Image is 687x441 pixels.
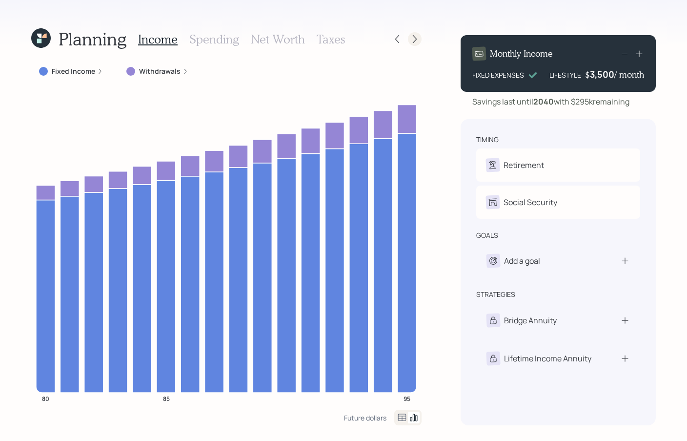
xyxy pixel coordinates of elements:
div: Add a goal [504,255,540,267]
b: 2040 [533,96,554,107]
h3: Income [138,32,178,46]
label: Fixed Income [52,66,95,76]
h4: $ [585,69,590,80]
h3: Spending [189,32,239,46]
div: Retirement [504,159,544,171]
div: Lifetime Income Annuity [504,353,591,364]
div: Future dollars [344,413,386,422]
div: strategies [476,290,515,299]
div: timing [476,135,499,145]
h4: Monthly Income [490,48,553,59]
div: Savings last until with $295k remaining [472,96,629,107]
div: LIFESTYLE [549,70,581,80]
h3: Taxes [317,32,345,46]
tspan: 95 [404,394,410,402]
h3: Net Worth [251,32,305,46]
div: 3,500 [590,68,614,80]
label: Withdrawals [139,66,181,76]
h1: Planning [59,28,126,49]
div: goals [476,231,498,240]
tspan: 85 [163,394,170,402]
div: FIXED EXPENSES [472,70,524,80]
h4: / month [614,69,644,80]
tspan: 80 [42,394,49,402]
div: Social Security [504,196,557,208]
div: Bridge Annuity [504,315,557,326]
